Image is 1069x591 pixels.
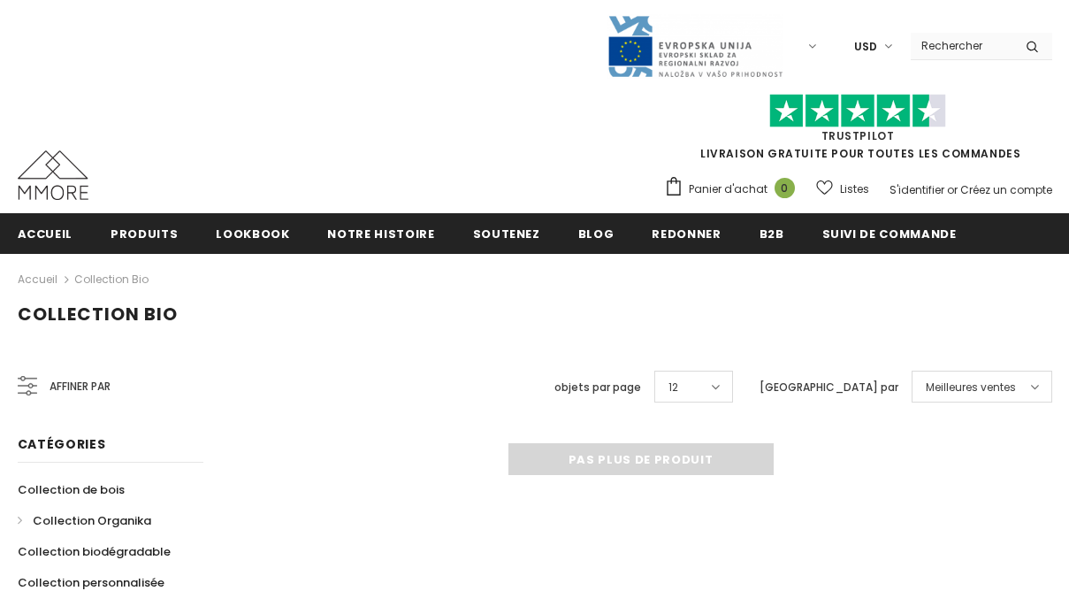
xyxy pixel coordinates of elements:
a: soutenez [473,213,540,253]
input: Search Site [911,33,1012,58]
img: Cas MMORE [18,150,88,200]
span: Collection biodégradable [18,543,171,560]
a: Collection Bio [74,272,149,287]
img: Faites confiance aux étoiles pilotes [769,94,946,128]
span: USD [854,38,877,56]
a: Collection de bois [18,474,125,505]
label: [GEOGRAPHIC_DATA] par [760,379,898,396]
span: Collection Organika [33,512,151,529]
span: LIVRAISON GRATUITE POUR TOUTES LES COMMANDES [664,102,1052,161]
span: 0 [775,178,795,198]
a: Accueil [18,269,57,290]
span: Affiner par [50,377,111,396]
span: Listes [840,180,869,198]
span: Collection Bio [18,302,178,326]
label: objets par page [554,379,641,396]
span: B2B [760,226,784,242]
a: Blog [578,213,615,253]
img: Javni Razpis [607,14,783,79]
a: Collection Organika [18,505,151,536]
a: Collection biodégradable [18,536,171,567]
span: Blog [578,226,615,242]
a: Listes [816,173,869,204]
span: Collection de bois [18,481,125,498]
a: Accueil [18,213,73,253]
span: 12 [668,379,678,396]
span: Meilleures ventes [926,379,1016,396]
span: Collection personnalisée [18,574,164,591]
span: Lookbook [216,226,289,242]
span: Redonner [652,226,721,242]
span: Catégories [18,435,106,453]
a: Notre histoire [327,213,434,253]
a: Lookbook [216,213,289,253]
a: Créez un compte [960,182,1052,197]
span: soutenez [473,226,540,242]
span: or [947,182,958,197]
a: Redonner [652,213,721,253]
a: Suivi de commande [822,213,957,253]
a: Javni Razpis [607,38,783,53]
span: Produits [111,226,178,242]
a: S'identifier [890,182,944,197]
a: Produits [111,213,178,253]
a: Panier d'achat 0 [664,176,804,203]
span: Panier d'achat [689,180,767,198]
span: Accueil [18,226,73,242]
a: B2B [760,213,784,253]
span: Suivi de commande [822,226,957,242]
a: TrustPilot [821,128,895,143]
span: Notre histoire [327,226,434,242]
